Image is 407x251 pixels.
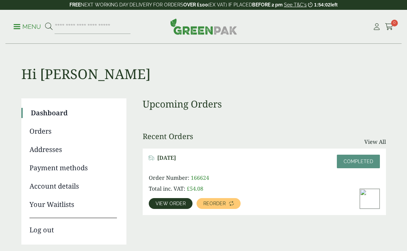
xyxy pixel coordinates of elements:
span: Completed [344,159,373,164]
img: DSC6053a-300x200.jpg [360,189,380,209]
span: left [330,2,338,7]
h3: Recent Orders [143,132,193,140]
span: View order [156,201,186,206]
span: Total inc. VAT: [149,185,185,192]
strong: BEFORE 2 pm [252,2,283,7]
a: Account details [29,181,117,191]
h1: Hi [PERSON_NAME] [21,44,386,82]
a: 0 [385,22,393,32]
img: GreenPak Supplies [170,18,237,35]
span: [DATE] [157,155,176,161]
a: View All [364,138,386,146]
i: Cart [385,23,393,30]
p: Menu [14,23,41,31]
a: View order [149,198,192,209]
a: Orders [29,126,117,136]
a: Your Waitlists [29,199,117,210]
i: My Account [372,23,381,30]
a: Addresses [29,144,117,155]
h3: Upcoming Orders [143,98,386,110]
strong: OVER £100 [183,2,208,7]
span: Reorder [203,201,226,206]
span: 1:54:02 [314,2,330,7]
a: Log out [29,218,117,235]
span: 0 [391,20,398,26]
span: £ [187,185,190,192]
a: Menu [14,23,41,30]
span: 166624 [191,174,209,181]
a: Payment methods [29,163,117,173]
a: Reorder [197,198,241,209]
a: See T&C's [284,2,307,7]
a: Dashboard [31,108,117,118]
bdi: 54.08 [187,185,203,192]
strong: FREE [69,2,81,7]
span: Order Number: [149,174,189,181]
